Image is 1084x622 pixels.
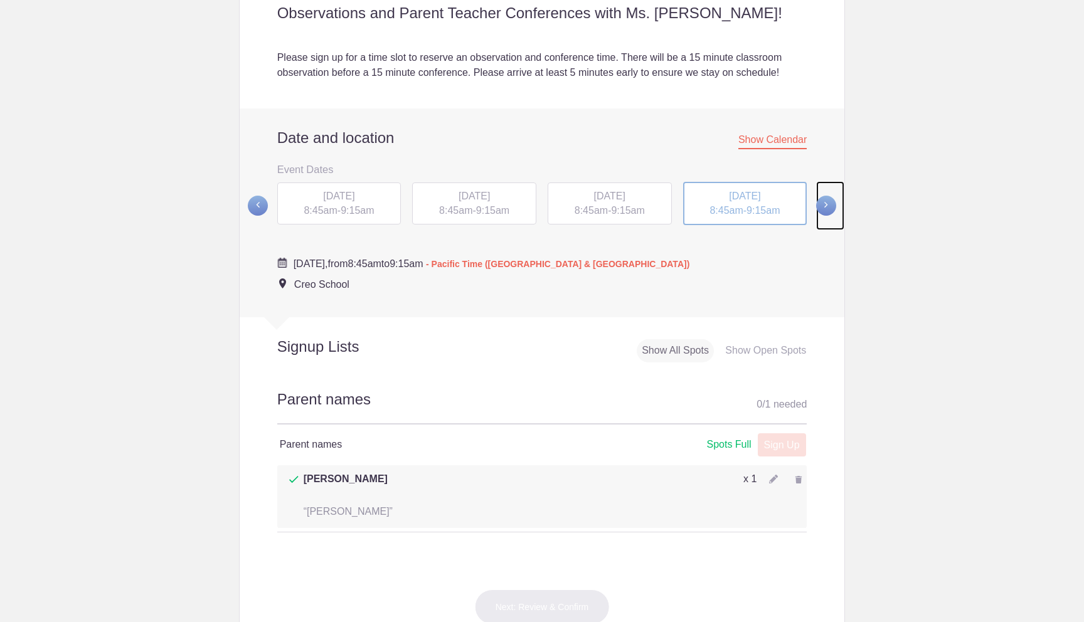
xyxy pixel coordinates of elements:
[277,182,402,226] button: [DATE] 8:45am-9:15am
[277,389,807,424] h2: Parent names
[304,205,337,216] span: 8:45am
[304,472,388,502] span: [PERSON_NAME]
[277,182,401,225] div: -
[548,182,672,225] div: -
[294,258,328,269] span: [DATE],
[769,475,778,483] img: Pencil gray
[294,279,349,290] span: Creo School
[459,191,490,201] span: [DATE]
[280,437,542,452] h4: Parent names
[757,395,807,414] div: 0 1 needed
[747,205,780,216] span: 9:15am
[476,205,509,216] span: 9:15am
[683,181,808,226] button: [DATE] 8:45am-9:15am
[439,205,472,216] span: 8:45am
[240,337,442,356] h2: Signup Lists
[575,205,608,216] span: 8:45am
[743,472,757,487] p: x 1
[720,339,811,362] div: Show Open Spots
[611,205,644,216] span: 9:15am
[426,259,689,269] span: - Pacific Time ([GEOGRAPHIC_DATA] & [GEOGRAPHIC_DATA])
[277,4,807,23] h2: Observations and Parent Teacher Conferences with Ms. [PERSON_NAME]!
[412,182,536,225] div: -
[277,160,807,179] h3: Event Dates
[683,182,807,226] div: -
[304,506,393,517] span: “[PERSON_NAME]”
[594,191,625,201] span: [DATE]
[390,258,423,269] span: 9:15am
[637,339,714,362] div: Show All Spots
[294,258,690,269] span: from to
[709,205,743,216] span: 8:45am
[289,476,299,483] img: Check dark green
[348,258,381,269] span: 8:45am
[277,129,807,147] h2: Date and location
[277,258,287,268] img: Cal purple
[738,134,807,149] span: Show Calendar
[729,191,760,201] span: [DATE]
[547,182,672,226] button: [DATE] 8:45am-9:15am
[277,50,807,80] div: Please sign up for a time slot to reserve an observation and conference time. There will be a 15 ...
[323,191,354,201] span: [DATE]
[279,278,286,288] img: Event location
[706,437,751,453] div: Spots Full
[412,182,537,226] button: [DATE] 8:45am-9:15am
[762,399,765,409] span: /
[795,476,802,483] img: Trash gray
[341,205,374,216] span: 9:15am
